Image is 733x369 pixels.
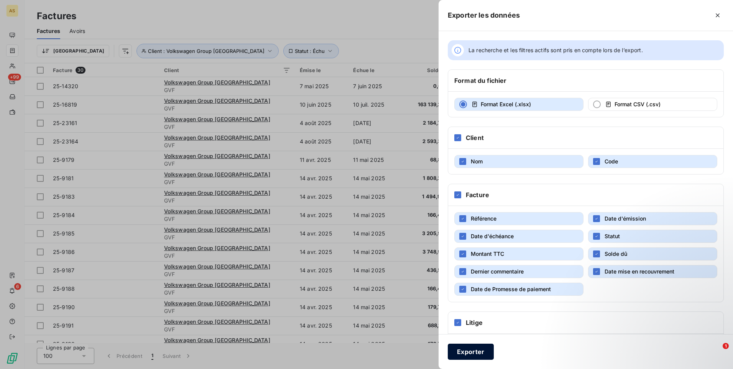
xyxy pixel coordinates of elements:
[588,230,717,243] button: Statut
[471,286,551,292] span: Date de Promesse de paiement
[454,247,583,260] button: Montant TTC
[448,344,494,360] button: Exporter
[588,265,717,278] button: Date mise en recouvrement
[471,268,524,275] span: Dernier commentaire
[454,230,583,243] button: Date d'échéance
[448,10,520,21] h5: Exporter les données
[580,295,733,348] iframe: Intercom notifications message
[481,101,531,107] span: Format Excel (.xlsx)
[588,247,717,260] button: Solde dû
[454,212,583,225] button: Référence
[605,158,618,165] span: Code
[471,233,514,239] span: Date d'échéance
[605,215,646,222] span: Date d'émission
[466,190,489,199] h6: Facture
[707,343,725,361] iframe: Intercom live chat
[454,155,583,168] button: Nom
[454,265,583,278] button: Dernier commentaire
[466,318,483,327] h6: Litige
[605,233,620,239] span: Statut
[615,101,661,107] span: Format CSV (.csv)
[588,98,717,111] button: Format CSV (.csv)
[605,268,674,275] span: Date mise en recouvrement
[466,133,484,142] h6: Client
[471,250,504,257] span: Montant TTC
[454,98,583,111] button: Format Excel (.xlsx)
[588,155,717,168] button: Code
[468,46,643,54] span: La recherche et les filtres actifs sont pris en compte lors de l’export.
[723,343,729,349] span: 1
[605,250,627,257] span: Solde dû
[471,215,496,222] span: Référence
[471,158,483,165] span: Nom
[588,212,717,225] button: Date d'émission
[454,76,507,85] h6: Format du fichier
[454,283,583,296] button: Date de Promesse de paiement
